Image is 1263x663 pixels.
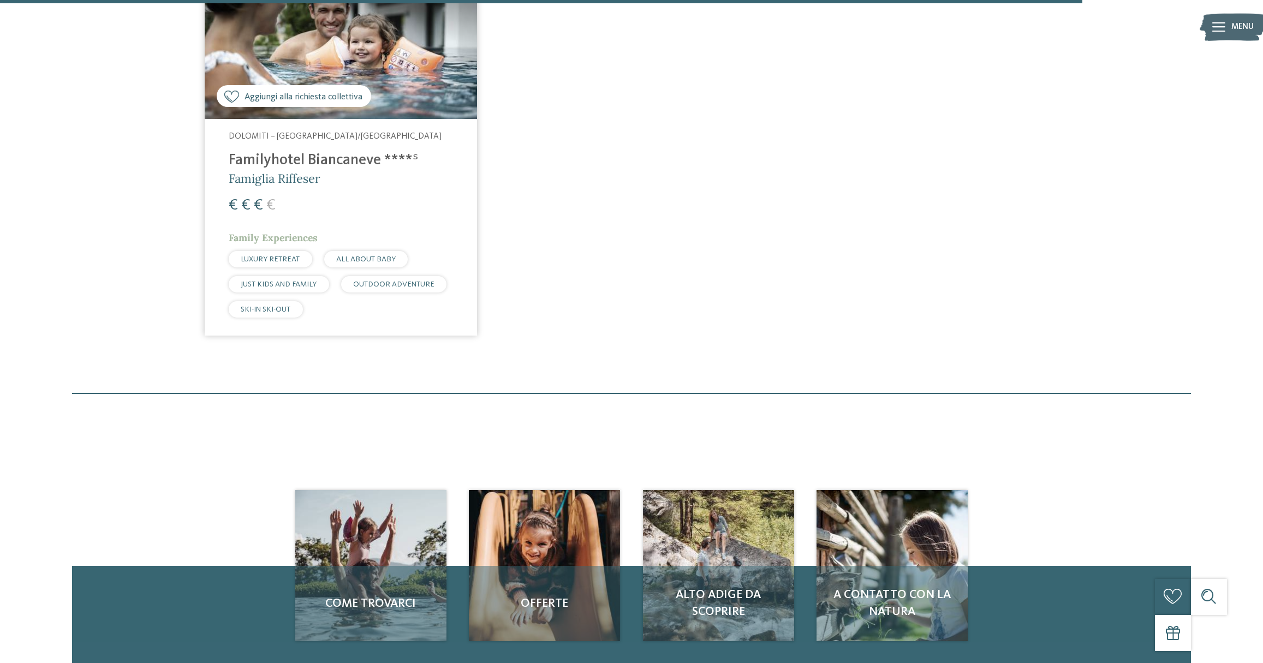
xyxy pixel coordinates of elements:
[336,255,396,263] span: ALL ABOUT BABY
[295,490,446,641] img: Cercate un hotel per famiglie? Qui troverete solo i migliori!
[643,490,794,641] img: Cercate un hotel per famiglie? Qui troverete solo i migliori!
[254,198,263,213] span: €
[241,306,290,313] span: SKI-IN SKI-OUT
[229,152,453,170] h4: Familyhotel Biancaneve ****ˢ
[817,490,968,641] img: Cercate un hotel per famiglie? Qui troverete solo i migliori!
[245,91,362,103] span: Aggiungi alla richiesta collettiva
[817,490,968,641] a: Cercate un hotel per famiglie? Qui troverete solo i migliori! A contatto con la natura
[241,280,317,288] span: JUST KIDS AND FAMILY
[241,198,251,213] span: €
[353,280,434,288] span: OUTDOOR ADVENTURE
[295,490,446,641] a: Cercate un hotel per famiglie? Qui troverete solo i migliori! Come trovarci
[229,198,238,213] span: €
[481,595,608,612] span: Offerte
[229,171,320,186] span: Famiglia Riffeser
[241,255,300,263] span: LUXURY RETREAT
[229,132,442,141] span: Dolomiti – [GEOGRAPHIC_DATA]/[GEOGRAPHIC_DATA]
[655,587,782,620] span: Alto Adige da scoprire
[469,490,620,641] a: Cercate un hotel per famiglie? Qui troverete solo i migliori! Offerte
[643,490,794,641] a: Cercate un hotel per famiglie? Qui troverete solo i migliori! Alto Adige da scoprire
[266,198,276,213] span: €
[469,490,620,641] img: Cercate un hotel per famiglie? Qui troverete solo i migliori!
[307,595,434,612] span: Come trovarci
[829,587,956,620] span: A contatto con la natura
[229,231,318,244] span: Family Experiences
